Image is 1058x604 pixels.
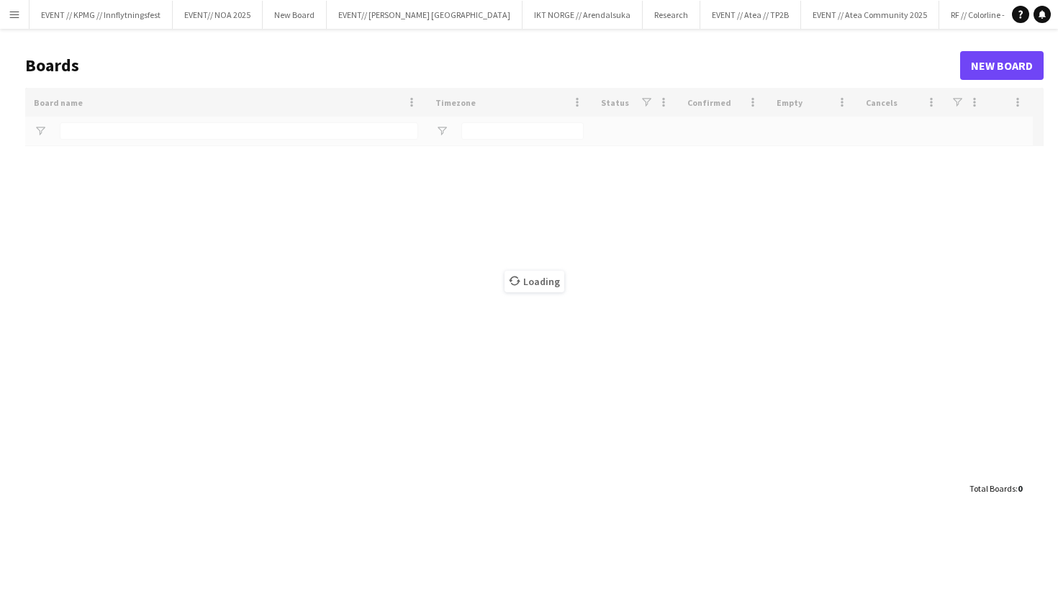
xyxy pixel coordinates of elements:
[327,1,523,29] button: EVENT// [PERSON_NAME] [GEOGRAPHIC_DATA]
[939,1,1033,29] button: RF // Colorline - BAT
[700,1,801,29] button: EVENT // Atea // TP2B
[505,271,564,292] span: Loading
[1018,483,1022,494] span: 0
[960,51,1044,80] a: New Board
[173,1,263,29] button: EVENT// NOA 2025
[969,483,1016,494] span: Total Boards
[25,55,960,76] h1: Boards
[801,1,939,29] button: EVENT // Atea Community 2025
[263,1,327,29] button: New Board
[643,1,700,29] button: Research
[969,474,1022,502] div: :
[523,1,643,29] button: IKT NORGE // Arendalsuka
[30,1,173,29] button: EVENT // KPMG // Innflytningsfest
